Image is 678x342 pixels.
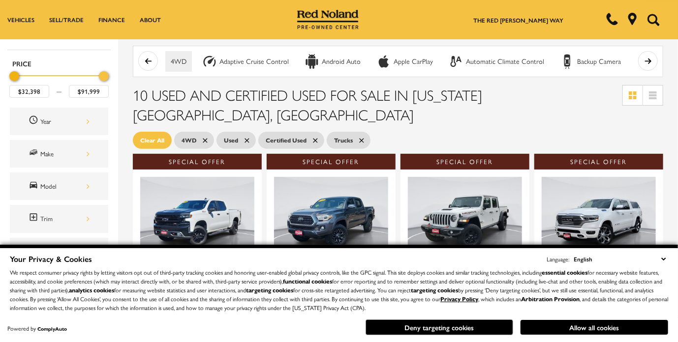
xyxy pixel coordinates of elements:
strong: targeting cookies [246,285,293,294]
button: Automatic Climate ControlAutomatic Climate Control [443,51,550,72]
div: Backup Camera [577,57,621,66]
strong: essential cookies [542,268,587,277]
span: Year [29,115,41,128]
span: Used [224,134,238,146]
img: 2020 Chevrolet Silverado 1500 LT Trail Boss [140,177,254,262]
button: Apple CarPlayApple CarPlay [371,51,438,72]
img: Red Noland Pre-Owned [297,10,359,29]
div: Special Offer [133,154,262,170]
div: Price [9,68,109,98]
p: We respect consumer privacy rights by letting visitors opt out of third-party tracking cookies an... [10,268,668,312]
span: 4WD [182,134,196,146]
strong: functional cookies [283,277,332,285]
select: Language Select [571,254,668,264]
div: YearYear [10,108,108,135]
div: Android Auto [322,57,361,66]
div: Year [41,116,90,127]
span: 10 Used and Certified Used for Sale in [US_STATE][GEOGRAPHIC_DATA], [GEOGRAPHIC_DATA] [133,84,482,125]
div: Trim [41,213,90,224]
div: Android Auto [305,54,319,69]
button: scroll left [138,51,158,71]
div: Automatic Climate Control [449,54,463,69]
span: Trucks [334,134,353,146]
div: Minimum Price [9,71,19,81]
button: Adaptive Cruise ControlAdaptive Cruise Control [197,51,294,72]
button: Open the search field [644,0,663,39]
input: Maximum [69,85,109,98]
h5: Price [12,59,106,68]
img: 2022 Ram 1500 Laramie Longhorn [542,177,656,262]
button: Backup CameraBackup Camera [555,51,626,72]
img: 2018 Toyota Tacoma TRD Off-Road [274,177,388,262]
strong: Arbitration Provision [521,294,580,303]
div: Model [41,181,90,192]
input: Minimum [9,85,49,98]
a: Privacy Policy [440,294,478,303]
button: Allow all cookies [521,320,668,335]
div: Special Offer [267,154,396,170]
span: Trim [29,212,41,225]
div: Apple CarPlay [376,54,391,69]
div: Maximum Price [99,71,109,81]
div: TrimTrim [10,205,108,232]
strong: analytics cookies [69,285,114,294]
div: Adaptive Cruise Control [202,54,217,69]
div: Automatic Climate Control [466,57,544,66]
div: Backup Camera [560,54,575,69]
div: Apple CarPlay [394,57,433,66]
button: 4WD [165,51,192,72]
div: Language: [547,256,569,262]
strong: targeting cookies [411,285,458,294]
img: 2021 Jeep Gladiator Mojave [408,177,522,262]
div: Special Offer [534,154,663,170]
a: Red Noland Pre-Owned [297,13,359,23]
span: Make [29,147,41,160]
a: The Red [PERSON_NAME] Way [473,16,563,25]
button: scroll right [638,51,658,71]
span: Certified Used [266,134,307,146]
a: ComplyAuto [37,325,67,332]
span: Your Privacy & Cookies [10,253,92,264]
div: ModelModel [10,172,108,200]
div: Adaptive Cruise Control [219,57,289,66]
span: Model [29,180,41,193]
div: Powered by [7,325,67,332]
div: Make [41,148,90,159]
button: Deny targeting cookies [366,319,513,335]
div: MakeMake [10,140,108,168]
span: Clear All [140,134,164,146]
div: FeaturesFeatures [10,238,108,265]
div: 4WD [171,57,186,66]
button: Android AutoAndroid Auto [299,51,366,72]
div: Special Offer [401,154,529,170]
